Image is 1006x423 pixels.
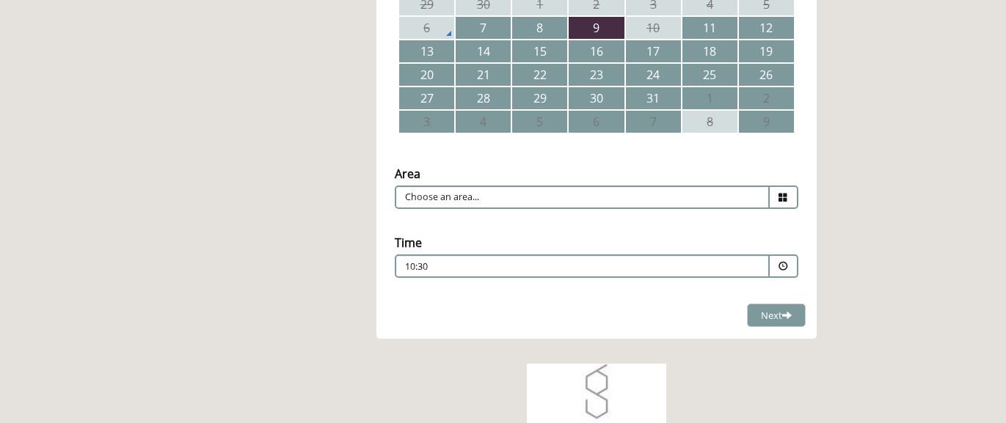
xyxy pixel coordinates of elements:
label: Area [395,166,420,182]
td: 23 [569,64,624,86]
td: 22 [512,64,567,86]
p: 10:30 [405,260,671,273]
td: 6 [399,17,454,39]
td: 16 [569,40,624,62]
td: 13 [399,40,454,62]
td: 12 [739,17,794,39]
label: Time [395,235,422,251]
td: 30 [569,87,624,109]
td: 19 [739,40,794,62]
td: 7 [626,111,681,133]
td: 27 [399,87,454,109]
td: 2 [739,87,794,109]
td: 28 [456,87,511,109]
td: 3 [399,111,454,133]
span: Next [761,309,792,322]
td: 29 [512,87,567,109]
td: 14 [456,40,511,62]
td: 10 [626,17,681,39]
td: 7 [456,17,511,39]
button: Next [747,304,806,328]
td: 26 [739,64,794,86]
td: 8 [512,17,567,39]
td: 8 [682,111,737,133]
td: 18 [682,40,737,62]
td: 9 [569,17,624,39]
td: 20 [399,64,454,86]
td: 4 [456,111,511,133]
td: 31 [626,87,681,109]
td: 15 [512,40,567,62]
td: 17 [626,40,681,62]
td: 1 [682,87,737,109]
td: 6 [569,111,624,133]
td: 21 [456,64,511,86]
td: 5 [512,111,567,133]
td: 24 [626,64,681,86]
td: 9 [739,111,794,133]
td: 25 [682,64,737,86]
td: 11 [682,17,737,39]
